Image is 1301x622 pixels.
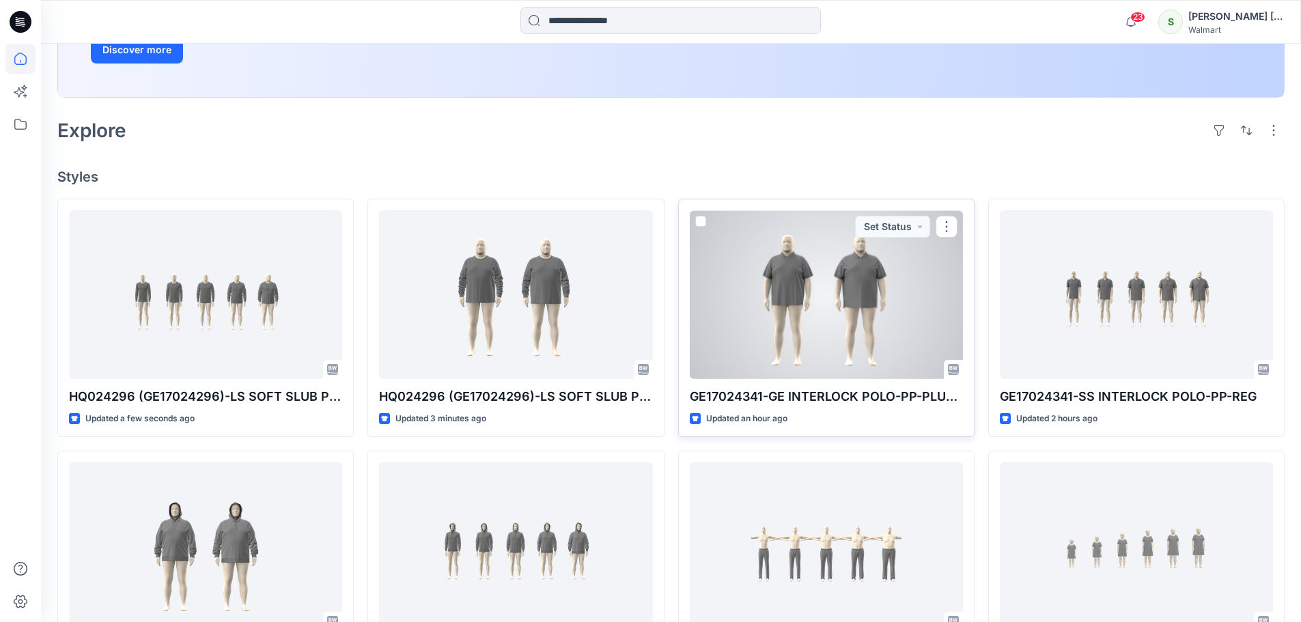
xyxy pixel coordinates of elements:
h2: Explore [57,119,126,141]
p: HQ024296 (GE17024296)-LS SOFT SLUB POCKET CREW-PLUS [379,387,652,406]
p: GE17024341-GE INTERLOCK POLO-PP-PLUS_OPT [690,387,963,406]
span: 23 [1130,12,1145,23]
div: Walmart [1188,25,1284,35]
p: Updated a few seconds ago [85,412,195,426]
p: Updated an hour ago [706,412,787,426]
a: GE17024341-GE INTERLOCK POLO-PP-PLUS_OPT [690,210,963,379]
h4: Styles [57,169,1285,185]
div: [PERSON_NAME] ​[PERSON_NAME] [1188,8,1284,25]
a: HQ024296 (GE17024296)-LS SOFT SLUB POCKET CREW-PLUS [379,210,652,379]
div: S​ [1158,10,1183,34]
p: GE17024341-SS INTERLOCK POLO-PP-REG [1000,387,1273,406]
p: Updated 3 minutes ago [395,412,486,426]
a: GE17024341-SS INTERLOCK POLO-PP-REG [1000,210,1273,379]
button: Discover more [91,36,183,63]
p: HQ024296 (GE17024296)-LS SOFT SLUB POCKET CREW-REG [69,387,342,406]
a: Discover more [91,36,398,63]
a: HQ024296 (GE17024296)-LS SOFT SLUB POCKET CREW-REG [69,210,342,379]
p: Updated 2 hours ago [1016,412,1097,426]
